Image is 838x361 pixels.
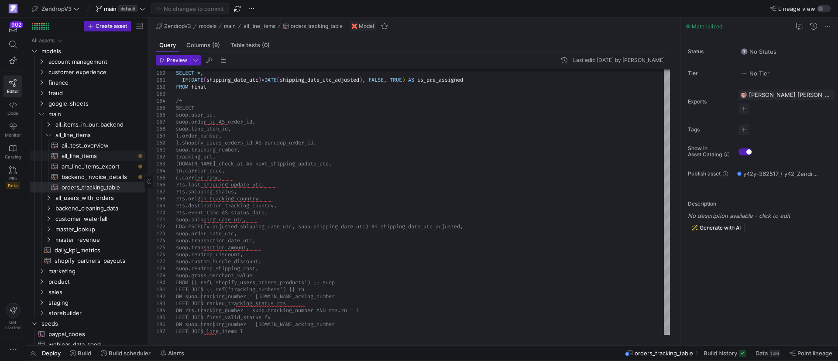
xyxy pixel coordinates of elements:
div: Press SPACE to select this row. [30,318,145,329]
span: main [104,5,117,12]
button: Getstarted [3,299,22,333]
div: Press SPACE to select this row. [30,224,145,234]
p: No description available - click to edit [688,212,835,219]
span: acking_number [295,321,335,328]
div: Press SPACE to select this row. [30,266,145,276]
span: n [301,286,304,293]
div: Press SPACE to select this row. [30,308,145,318]
span: Build [78,350,91,357]
button: maindefault [94,3,148,14]
div: Press SPACE to select this row. [30,276,145,287]
span: LEFT JOIN ranked_tracking_status rts [176,300,286,307]
span: Tags [688,127,732,133]
span: shipping_date_utc [206,76,258,83]
div: 153 [156,90,165,97]
div: Press SPACE to select this row. [30,88,145,98]
span: suop.shipping_date_utc, [176,216,246,223]
div: Press SPACE to select this row. [30,130,145,140]
span: all_line_items​​​​​​​​​​ [62,151,135,161]
div: 185 [156,314,165,321]
span: FROM {{ ref('shopify_users_orders_products') }} su [176,279,329,286]
div: Press SPACE to select this row. [30,151,145,161]
span: FROM [176,83,188,90]
span: main [224,23,236,29]
span: , [200,69,203,76]
div: Press SPACE to select this row. [30,77,145,88]
div: 156 [156,111,165,118]
img: https://storage.googleapis.com/y42-prod-data-exchange/images/G2kHvxVlt02YItTmblwfhPy4mK5SfUxFU6Tr... [740,91,747,98]
span: ) [359,76,362,83]
div: Press SPACE to select this row. [30,255,145,266]
img: https://storage.googleapis.com/y42-prod-data-exchange/images/qZXOSqkTtPuVcXVzF40oUlM07HVTwZXfPK0U... [9,4,17,13]
button: Alerts [156,346,188,361]
span: google_sheets [48,99,144,109]
span: Get started [5,320,21,330]
span: marketing [48,266,144,276]
div: 152 [156,83,165,90]
span: backend_cleaning_data [55,203,144,213]
div: 171 [156,216,165,223]
span: paypal_codes​​​​​​ [48,329,135,339]
span: l.shopify_users_orders_id AS zendrop_order_id, [176,139,316,146]
div: Press SPACE to select this row. [30,297,145,308]
span: all_items_in_our_backend [55,120,144,130]
button: ZendropV3 [30,3,82,14]
div: 187 [156,328,165,335]
a: daily_kpi_metrics​​​​​​​​​​ [30,245,145,255]
div: 162 [156,153,165,160]
a: Code [3,97,22,119]
span: suop.order_date_utc, [176,230,237,237]
span: Show in Asset Catalog [688,145,722,158]
span: suop.line_item_id, [176,125,231,132]
div: 154 [156,97,165,104]
span: models [41,46,144,56]
span: ( [188,76,191,83]
div: Last edit: [DATE] by [PERSON_NAME] [573,57,665,63]
span: Build scheduler [109,350,151,357]
span: (0) [262,42,270,48]
span: all_line_items [244,23,275,29]
a: Catalog [3,141,22,163]
span: Publish asset [688,171,721,177]
div: 170 [156,209,165,216]
div: Press SPACE to select this row. [30,98,145,109]
span: staging [48,298,144,308]
span: op [329,279,335,286]
div: 165 [156,174,165,181]
span: DATE [264,76,277,83]
span: ali_test_overview​​​​​​​​​​ [62,141,135,151]
div: 166 [156,181,165,188]
span: rts.last_shipping_update_utc, [176,181,264,188]
div: 157 [156,118,165,125]
div: Press SPACE to select this row. [30,329,145,339]
span: ON suop.tracking_number = [DOMAIN_NAME] [176,321,295,328]
span: finance [48,78,144,88]
span: tn.carrier_code, [176,167,225,174]
button: ZendropV3 [154,21,193,31]
div: Press SPACE to select this row. [30,245,145,255]
a: https://storage.googleapis.com/y42-prod-data-exchange/images/qZXOSqkTtPuVcXVzF40oUlM07HVTwZXfPK0U... [3,1,22,16]
span: master_lookup [55,224,144,234]
div: 13M [769,350,780,357]
span: Model [359,23,374,29]
span: Beta [6,182,20,189]
div: Press SPACE to select this row. [30,140,145,151]
button: Point lineage [786,346,836,361]
div: 168 [156,195,165,202]
span: No Status [741,48,776,55]
div: 902 [10,21,23,28]
span: Build history [704,350,737,357]
div: Press SPACE to select this row. [30,109,145,119]
div: 150 [156,69,165,76]
div: Press SPACE to select this row. [30,46,145,56]
button: No statusNo Status [738,46,779,57]
span: suop.tracking_number, [176,146,240,153]
div: 173 [156,230,165,237]
div: Press SPACE to select this row. [30,287,145,297]
span: IF [182,76,188,83]
div: 155 [156,104,165,111]
span: Alerts [168,350,184,357]
span: suop.gross_merchant_value [176,272,252,279]
div: Press SPACE to select this row. [30,56,145,67]
a: orders_tracking_table​​​​​​​​​​ [30,182,145,193]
